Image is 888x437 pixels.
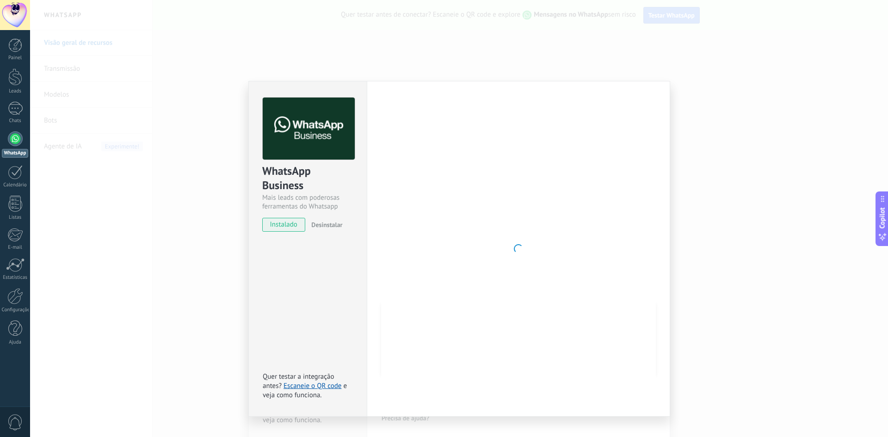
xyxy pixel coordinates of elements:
[2,88,29,94] div: Leads
[2,118,29,124] div: Chats
[2,55,29,61] div: Painel
[308,218,342,232] button: Desinstalar
[2,339,29,345] div: Ajuda
[2,182,29,188] div: Calendário
[311,221,342,229] span: Desinstalar
[262,164,353,193] div: WhatsApp Business
[263,372,334,390] span: Quer testar a integração antes?
[263,218,305,232] span: instalado
[878,207,887,228] span: Copilot
[2,215,29,221] div: Listas
[263,98,355,160] img: logo_main.png
[2,307,29,313] div: Configurações
[2,149,28,158] div: WhatsApp
[284,382,341,390] a: Escaneie o QR code
[262,193,353,211] div: Mais leads com poderosas ferramentas do Whatsapp
[2,275,29,281] div: Estatísticas
[263,382,347,400] span: e veja como funciona.
[2,245,29,251] div: E-mail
